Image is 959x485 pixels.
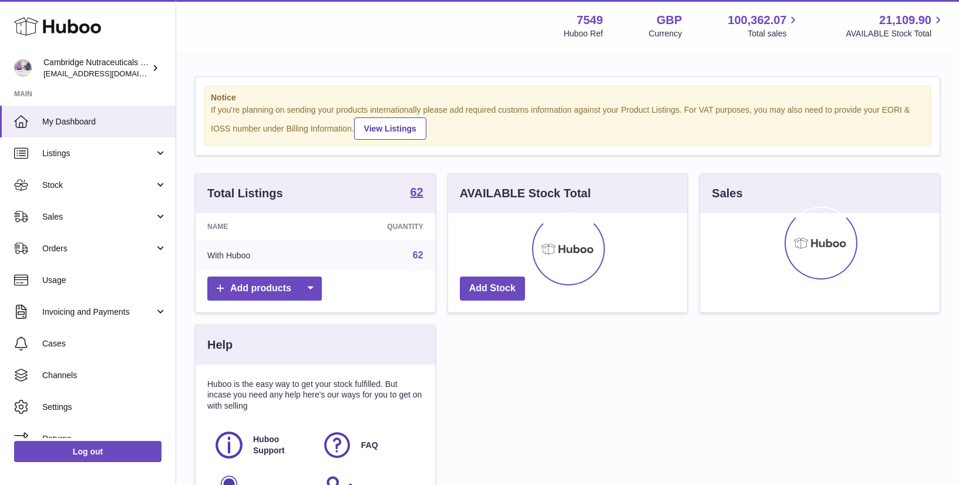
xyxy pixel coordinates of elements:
span: Invoicing and Payments [42,307,154,318]
strong: 7549 [577,12,603,28]
span: Usage [42,275,167,286]
a: Log out [14,441,161,462]
span: My Dashboard [42,116,167,127]
span: Orders [42,243,154,254]
strong: Notice [211,92,924,103]
div: Currency [649,28,682,39]
a: Huboo Support [213,429,309,461]
h3: AVAILABLE Stock Total [460,186,591,201]
span: [EMAIL_ADDRESS][DOMAIN_NAME] [43,69,173,78]
a: Add Stock [460,277,525,301]
div: Cambridge Nutraceuticals Ltd [43,57,149,79]
h3: Help [207,337,233,353]
strong: GBP [657,12,682,28]
span: Listings [42,148,154,159]
span: Cases [42,338,167,349]
a: FAQ [321,429,418,461]
span: Huboo Support [253,434,308,456]
a: View Listings [354,117,426,140]
span: FAQ [361,440,378,451]
h3: Total Listings [207,186,283,201]
a: 62 [410,186,423,200]
span: Returns [42,433,167,444]
span: Stock [42,180,154,191]
span: Total sales [748,28,800,39]
strong: 62 [410,186,423,198]
h3: Sales [712,186,742,201]
a: 62 [413,250,423,260]
a: 100,362.07 Total sales [728,12,800,39]
span: AVAILABLE Stock Total [846,28,945,39]
span: Settings [42,402,167,413]
span: 100,362.07 [728,12,786,28]
th: Quantity [322,213,435,240]
span: Channels [42,370,167,381]
span: 21,109.90 [879,12,931,28]
a: Add products [207,277,322,301]
div: Huboo Ref [564,28,603,39]
td: With Huboo [196,240,322,271]
a: 21,109.90 AVAILABLE Stock Total [846,12,945,39]
div: If you're planning on sending your products internationally please add required customs informati... [211,105,924,140]
span: Sales [42,211,154,223]
th: Name [196,213,322,240]
p: Huboo is the easy way to get your stock fulfilled. But incase you need any help here's our ways f... [207,379,423,412]
img: qvc@camnutra.com [14,59,32,77]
